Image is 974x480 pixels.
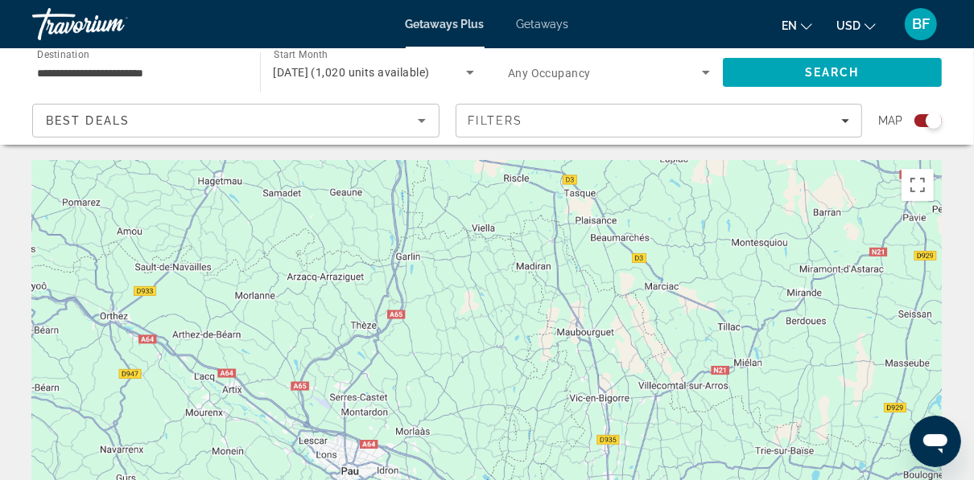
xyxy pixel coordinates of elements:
span: Start Month [274,50,328,61]
span: USD [836,19,861,32]
a: Getaways [517,18,569,31]
button: User Menu [900,7,942,41]
a: Travorium [32,3,193,45]
a: Getaways Plus [406,18,485,31]
input: Select destination [37,64,239,83]
span: BF [912,16,930,32]
span: en [782,19,797,32]
button: Toggle fullscreen view [902,169,934,201]
span: Filters [468,114,523,127]
span: Any Occupancy [508,67,591,80]
span: [DATE] (1,020 units available) [274,66,430,79]
button: Change language [782,14,812,37]
mat-select: Sort by [46,111,426,130]
span: Map [878,109,902,132]
button: Filters [456,104,863,137]
span: Best Deals [46,114,130,127]
span: Destination [37,49,89,60]
span: Search [805,66,860,79]
iframe: Button to launch messaging window [910,416,961,467]
button: Search [723,58,943,87]
button: Change currency [836,14,876,37]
